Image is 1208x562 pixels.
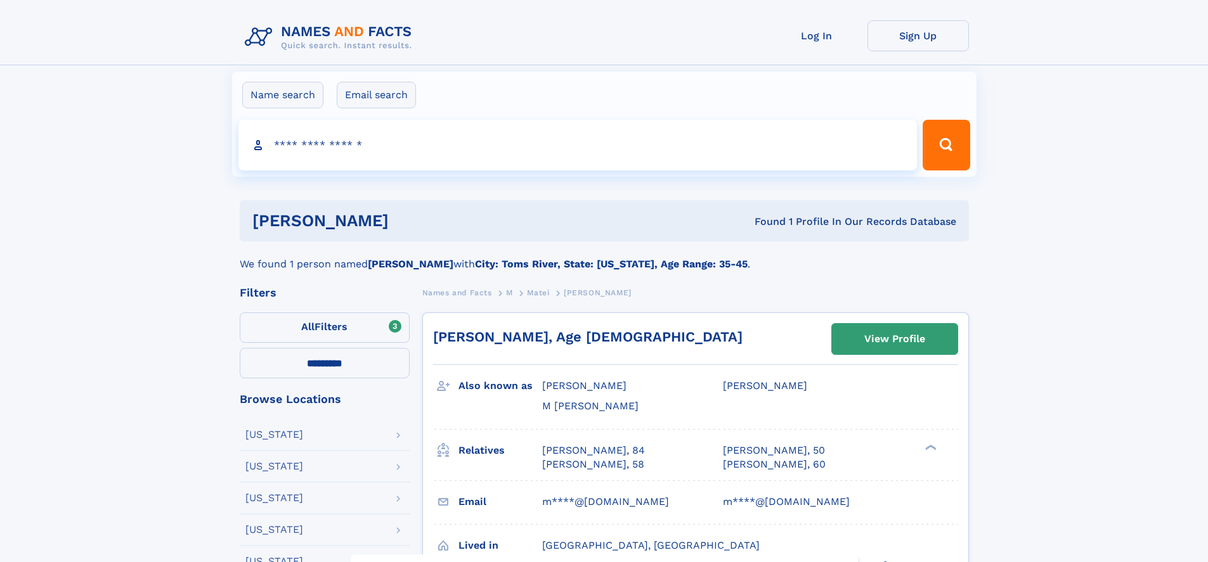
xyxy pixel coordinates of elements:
button: Search Button [923,120,970,170]
span: [PERSON_NAME] [723,380,807,392]
a: [PERSON_NAME], 50 [723,444,825,457]
span: M [506,288,513,297]
span: Matei [527,288,549,297]
b: [PERSON_NAME] [368,258,453,270]
label: Email search [337,82,416,108]
div: Filters [240,287,410,298]
a: Log In [766,20,867,51]
h3: Email [458,491,542,513]
span: [PERSON_NAME] [542,380,627,392]
a: [PERSON_NAME], 58 [542,457,644,471]
img: Logo Names and Facts [240,20,422,54]
input: search input [238,120,918,170]
span: All [301,321,315,333]
div: [US_STATE] [245,461,303,471]
span: M [PERSON_NAME] [542,400,639,412]
label: Filters [240,312,410,343]
div: Found 1 Profile In Our Records Database [571,215,956,229]
div: We found 1 person named with . [240,241,969,272]
h3: Also known as [458,375,542,397]
div: [US_STATE] [245,430,303,440]
a: Sign Up [867,20,969,51]
a: View Profile [832,324,958,354]
b: City: Toms River, State: [US_STATE], Age Range: 35-45 [475,258,748,270]
a: [PERSON_NAME], Age [DEMOGRAPHIC_DATA] [433,329,743,345]
a: [PERSON_NAME], 84 [542,444,645,457]
div: [US_STATE] [245,493,303,503]
a: Matei [527,284,549,300]
a: Names and Facts [422,284,492,300]
h3: Relatives [458,440,542,461]
div: Browse Locations [240,393,410,405]
a: [PERSON_NAME], 60 [723,457,826,471]
div: ❯ [922,443,937,451]
div: [US_STATE] [245,525,303,535]
label: Name search [242,82,323,108]
div: View Profile [864,324,925,354]
h1: [PERSON_NAME] [252,213,572,229]
span: [GEOGRAPHIC_DATA], [GEOGRAPHIC_DATA] [542,539,760,551]
h3: Lived in [458,535,542,556]
span: [PERSON_NAME] [564,288,632,297]
a: M [506,284,513,300]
